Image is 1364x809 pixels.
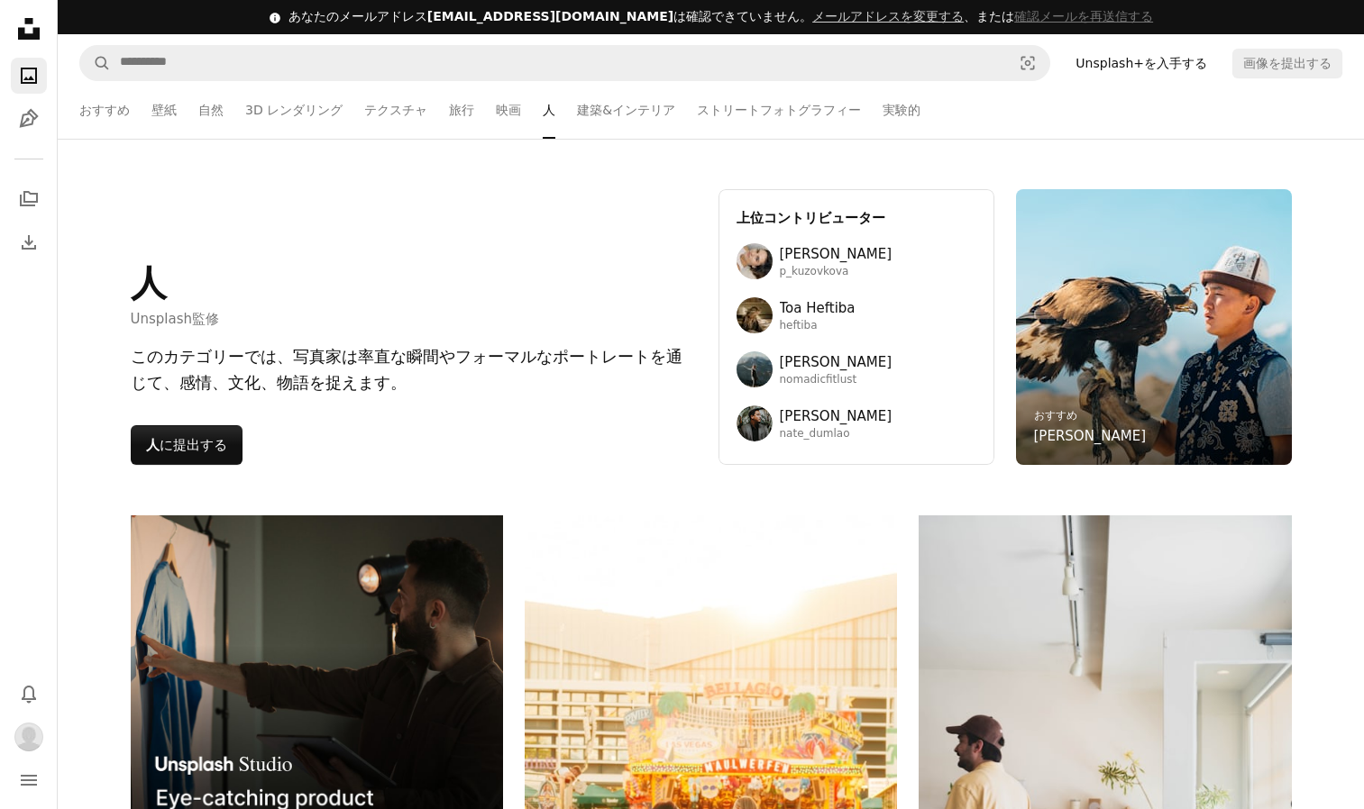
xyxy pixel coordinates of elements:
[737,405,976,441] a: ユーザーNathan Dumlaoのアバター[PERSON_NAME]nate_dumlao
[919,786,1291,803] a: 明るくモダンなカフェの店内。
[812,9,964,23] a: メールアドレスを変更する
[1065,49,1218,77] a: Unsplash+を入手する
[1034,409,1077,422] a: おすすめ
[780,427,893,441] span: nate_dumlao
[11,224,47,260] a: ダウンロード履歴
[697,81,861,139] a: ストリートフォトグラフィー
[737,405,773,441] img: ユーザーNathan Dumlaoのアバター
[364,81,427,139] a: テクスチャ
[11,58,47,94] a: 写真
[11,101,47,137] a: イラスト
[131,425,243,465] button: 人に提出する
[812,9,1153,23] span: 、または
[577,81,675,139] a: 建築&インテリア
[131,311,193,327] a: Unsplash
[288,8,1153,26] div: あなたのメールアドレス は確認できていません。
[245,81,343,139] a: 3D レンダリング
[131,344,697,396] div: このカテゴリーでは、写真家は率直な瞬間やフォーマルなポートレートを通じて、感情、文化、物語を捉えます。
[780,351,893,373] span: [PERSON_NAME]
[11,181,47,217] a: コレクション
[780,297,856,319] span: Toa Heftiba
[737,243,773,279] img: ユーザーPolina Kuzovkovaのアバター
[737,243,976,279] a: ユーザーPolina Kuzovkovaのアバター[PERSON_NAME]p_kuzovkova
[80,46,111,80] button: Unsplashで検索する
[737,297,773,333] img: ユーザーToa Heftibaのアバター
[737,351,976,387] a: ユーザーAndres Molinaのアバター[PERSON_NAME]nomadicfitlust
[737,207,976,229] h3: 上位コントリビューター
[1232,49,1342,77] button: 画像を提出する
[79,81,130,139] a: おすすめ
[1014,8,1153,26] button: 確認メールを再送信する
[737,297,976,333] a: ユーザーToa HeftibaのアバターToa Heftibaheftiba
[11,719,47,755] button: プロフィール
[1006,46,1049,80] button: ビジュアル検索
[151,81,177,139] a: 壁紙
[883,81,920,139] a: 実験的
[427,9,673,23] span: [EMAIL_ADDRESS][DOMAIN_NAME]
[780,243,893,265] span: [PERSON_NAME]
[198,81,224,139] a: 自然
[780,373,893,387] span: nomadicfitlust
[780,405,893,427] span: [PERSON_NAME]
[780,319,856,333] span: heftiba
[131,261,220,305] h1: 人
[780,265,893,279] span: p_kuzovkova
[449,81,474,139] a: 旅行
[11,762,47,798] button: メニュー
[14,723,43,751] img: ユーザー裕奈 森田のアバター
[131,308,220,330] span: 監修
[1034,425,1147,447] a: [PERSON_NAME]
[496,81,521,139] a: 映画
[146,437,160,453] strong: 人
[737,351,773,387] img: ユーザーAndres Molinaのアバター
[11,676,47,712] button: 通知
[79,45,1050,81] form: サイト内でビジュアルを探す
[525,786,897,802] a: 明るいカーニバルの乗り物に向かって歩く2人の女性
